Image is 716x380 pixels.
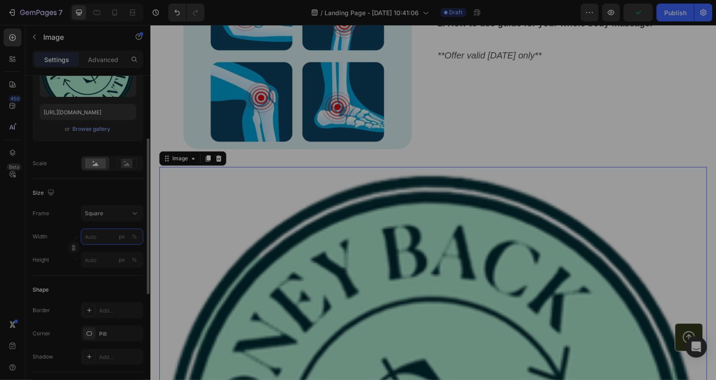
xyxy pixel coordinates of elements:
[85,209,103,217] span: Square
[8,95,21,102] div: 450
[99,353,141,361] div: Add...
[40,104,136,120] input: https://example.com/image.jpg
[664,8,687,17] div: Publish
[33,256,49,264] label: Height
[450,8,463,17] span: Draft
[7,163,21,171] div: Beta
[81,252,143,268] input: px%
[88,55,118,64] p: Advanced
[99,307,141,315] div: Add...
[33,159,47,167] div: Scale
[119,233,125,241] div: px
[657,4,694,21] button: Publish
[44,55,69,64] p: Settings
[81,205,143,221] button: Square
[33,306,50,314] div: Border
[117,231,127,242] button: %
[4,4,67,21] button: 7
[33,353,53,361] div: Shadow
[33,330,50,338] div: Corner
[129,255,140,265] button: px
[117,255,127,265] button: %
[33,233,47,241] label: Width
[150,25,716,380] iframe: Design area
[65,124,71,134] span: or
[20,129,39,138] div: Image
[119,256,125,264] div: px
[287,25,391,35] i: **Offer valid [DATE] only**
[99,330,141,338] div: Pill
[132,233,137,241] div: %
[132,256,137,264] div: %
[73,125,111,133] div: Browse gallery
[33,187,56,199] div: Size
[81,229,143,245] input: px%
[33,209,49,217] label: Frame
[33,286,49,294] div: Shape
[686,336,707,358] div: Open Intercom Messenger
[72,125,111,134] button: Browse gallery
[325,8,419,17] span: Landing Page - [DATE] 10:41:06
[129,231,140,242] button: px
[43,32,119,42] p: Image
[58,7,62,18] p: 7
[321,8,323,17] span: /
[168,4,204,21] div: Undo/Redo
